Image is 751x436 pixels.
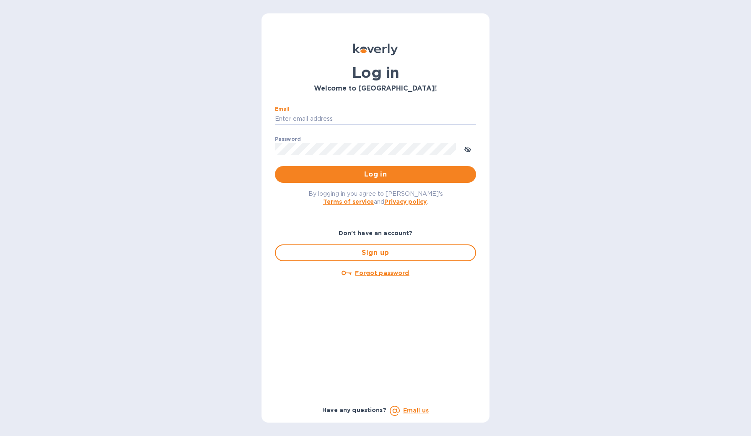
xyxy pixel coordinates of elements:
[275,113,476,125] input: Enter email address
[323,198,374,205] a: Terms of service
[322,407,386,413] b: Have any questions?
[275,137,300,142] label: Password
[275,106,290,112] label: Email
[459,140,476,157] button: toggle password visibility
[353,44,398,55] img: Koverly
[282,169,469,179] span: Log in
[403,407,429,414] a: Email us
[275,166,476,183] button: Log in
[355,270,409,276] u: Forgot password
[339,230,413,236] b: Don't have an account?
[282,248,469,258] span: Sign up
[308,190,443,205] span: By logging in you agree to [PERSON_NAME]'s and .
[275,244,476,261] button: Sign up
[275,64,476,81] h1: Log in
[384,198,427,205] a: Privacy policy
[275,85,476,93] h3: Welcome to [GEOGRAPHIC_DATA]!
